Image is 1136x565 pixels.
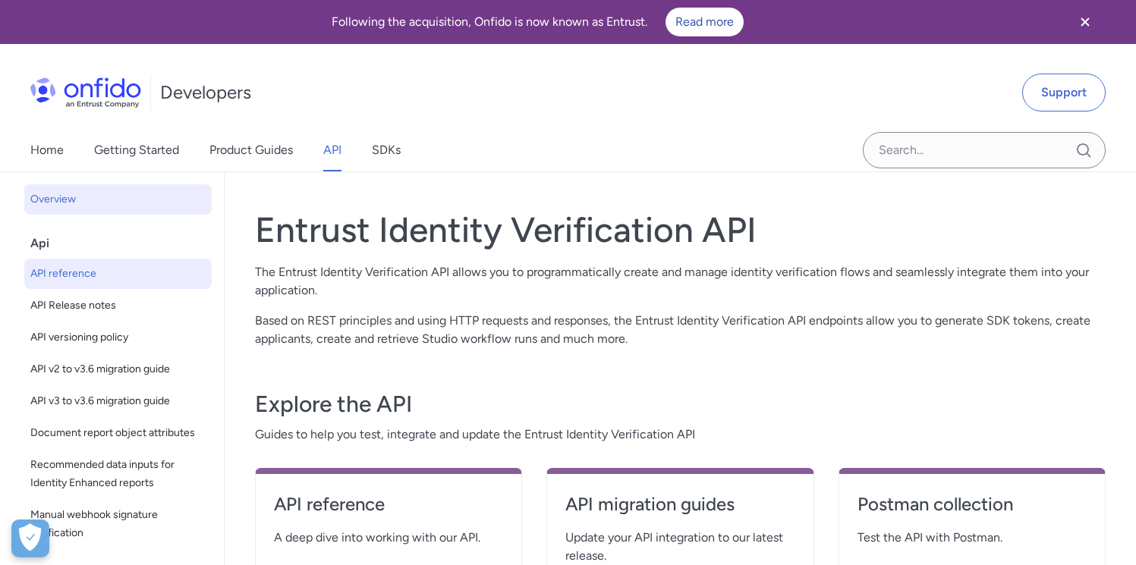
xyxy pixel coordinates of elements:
h4: API migration guides [565,492,795,516]
h1: Developers [160,80,251,105]
span: API reference [30,265,206,283]
span: Test the API with Postman. [858,529,1087,547]
span: API versioning policy [30,328,206,347]
a: Postman collection [858,492,1087,529]
a: API versioning policy [24,322,212,353]
a: API [323,129,341,171]
a: Document report object attributes [24,418,212,448]
span: API v3 to v3.6 migration guide [30,392,206,410]
a: Getting Started [94,129,179,171]
h4: Postman collection [858,492,1087,516]
span: API v2 to v3.6 migration guide [30,360,206,378]
span: A deep dive into working with our API. [274,529,503,547]
a: API Release notes [24,290,212,321]
img: Onfido Logo [30,77,141,108]
svg: Close banner [1076,13,1094,31]
div: Following the acquisition, Onfido is now known as Entrust. [18,8,1057,36]
span: Overview [30,190,206,209]
a: API migration guides [565,492,795,529]
a: Product Guides [209,129,293,171]
p: The Entrust Identity Verification API allows you to programmatically create and manage identity v... [255,263,1106,300]
h1: Entrust Identity Verification API [255,209,1106,251]
a: Manual webhook signature verification [24,500,212,548]
a: API reference [274,492,503,529]
span: Update your API integration to our latest release. [565,529,795,565]
h4: API reference [274,492,503,516]
a: SDKs [372,129,401,171]
a: Recommended data inputs for Identity Enhanced reports [24,450,212,498]
button: Close banner [1057,3,1113,41]
button: Open Preferences [11,519,49,557]
span: Manual webhook signature verification [30,506,206,542]
a: Read more [666,8,744,36]
p: Based on REST principles and using HTTP requests and responses, the Entrust Identity Verification... [255,312,1106,348]
h3: Explore the API [255,389,1106,419]
div: Cookie Preferences [11,519,49,557]
span: Document report object attributes [30,424,206,442]
a: Home [30,129,64,171]
span: Guides to help you test, integrate and update the Entrust Identity Verification API [255,425,1106,444]
a: Overview [24,184,212,215]
a: API v3 to v3.6 migration guide [24,386,212,416]
a: API reference [24,259,212,289]
a: Support [1022,74,1106,111]
span: API Release notes [30,297,206,315]
span: Recommended data inputs for Identity Enhanced reports [30,456,206,492]
input: Onfido search input field [863,132,1106,168]
a: API v2 to v3.6 migration guide [24,354,212,385]
div: Api [30,228,218,259]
